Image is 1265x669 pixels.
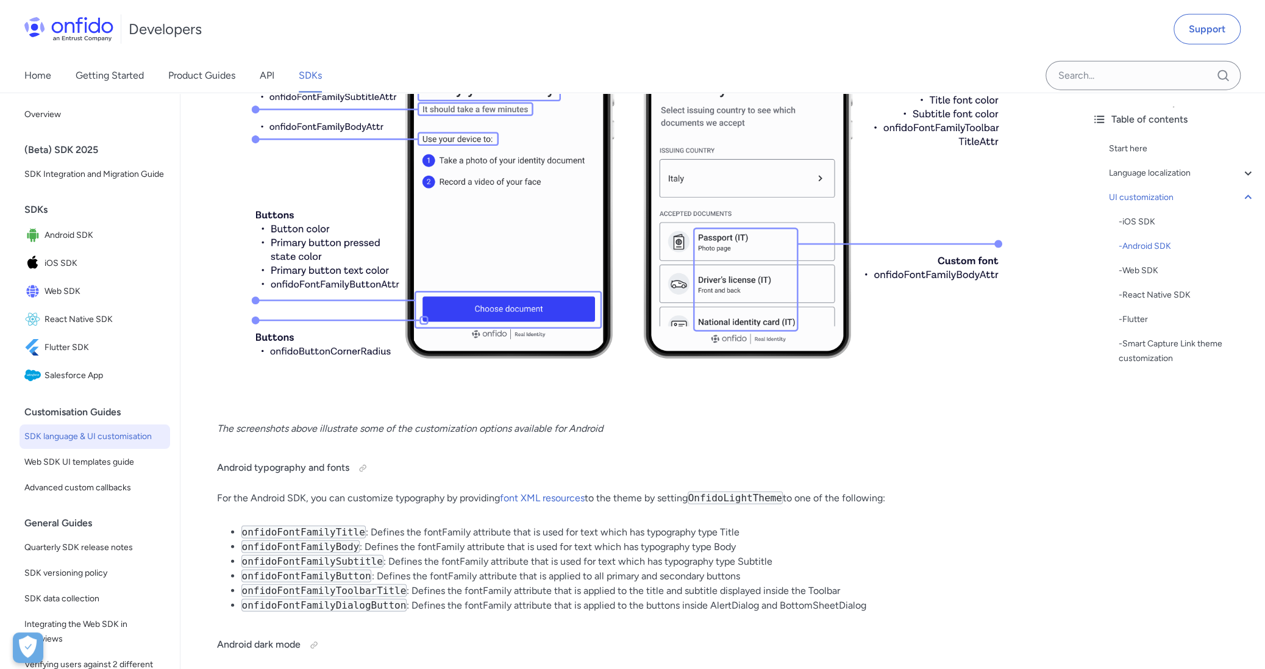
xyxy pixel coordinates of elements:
[500,492,585,504] a: font XML resources
[24,566,165,581] span: SDK versioning policy
[24,107,165,122] span: Overview
[24,227,45,244] img: IconAndroid SDK
[24,455,165,470] span: Web SDK UI templates guide
[24,400,175,424] div: Customisation Guides
[217,423,603,434] em: The screenshots above illustrate some of the customization options available for Android
[20,250,170,277] a: IconiOS SDKiOS SDK
[241,540,360,553] code: onfidoFontFamilyBody
[217,491,1046,506] p: For the Android SDK, you can customize typography by providing to the theme by setting to one of ...
[1119,263,1255,278] a: -Web SDK
[168,59,235,93] a: Product Guides
[1109,141,1255,156] a: Start here
[24,511,175,535] div: General Guides
[24,617,165,646] span: Integrating the Web SDK in webviews
[241,584,407,597] code: onfidoFontFamilyToolbarTitle
[1119,337,1255,366] div: - Smart Capture Link theme customization
[20,162,170,187] a: SDK Integration and Migration Guide
[241,570,372,582] code: onfidoFontFamilyButton
[45,227,165,244] span: Android SDK
[241,555,383,568] code: onfidoFontFamilySubtitle
[299,59,322,93] a: SDKs
[1119,263,1255,278] div: - Web SDK
[24,59,51,93] a: Home
[13,632,43,663] button: Open Preferences
[241,569,1046,584] li: : Defines the fontFamily attribute that is applied to all primary and secondary buttons
[1119,215,1255,229] a: -iOS SDK
[217,635,1046,655] h4: Android dark mode
[1046,61,1241,90] input: Onfido search input field
[1119,215,1255,229] div: - iOS SDK
[45,283,165,300] span: Web SDK
[20,612,170,651] a: Integrating the Web SDK in webviews
[1119,239,1255,254] a: -Android SDK
[241,584,1046,598] li: : Defines the fontFamily attribute that is applied to the title and subtitle displayed inside the...
[45,367,165,384] span: Salesforce App
[24,311,45,328] img: IconReact Native SDK
[20,278,170,305] a: IconWeb SDKWeb SDK
[1119,312,1255,327] div: - Flutter
[24,429,165,444] span: SDK language & UI customisation
[217,459,1046,478] h4: Android typography and fonts
[1174,14,1241,45] a: Support
[1119,337,1255,366] a: -Smart Capture Link theme customization
[1109,166,1255,181] a: Language localization
[20,102,170,127] a: Overview
[1119,312,1255,327] a: -Flutter
[24,17,113,41] img: Onfido Logo
[688,492,783,504] code: OnfidoLightTheme
[20,424,170,449] a: SDK language & UI customisation
[20,450,170,474] a: Web SDK UI templates guide
[24,540,165,555] span: Quarterly SDK release notes
[20,362,170,389] a: IconSalesforce AppSalesforce App
[45,311,165,328] span: React Native SDK
[24,198,175,222] div: SDKs
[241,554,1046,569] li: : Defines the fontFamily attribute that is used for text which has typography type Subtitle
[45,255,165,272] span: iOS SDK
[129,20,202,39] h1: Developers
[260,59,274,93] a: API
[241,599,407,612] code: onfidoFontFamilyDialogButton
[76,59,144,93] a: Getting Started
[241,598,1046,613] li: : Defines the fontFamily attribute that is applied to the buttons inside AlertDialog and BottomSh...
[1109,190,1255,205] a: UI customization
[24,592,165,606] span: SDK data collection
[24,138,175,162] div: (Beta) SDK 2025
[1092,112,1255,127] div: Table of contents
[20,306,170,333] a: IconReact Native SDKReact Native SDK
[1119,288,1255,302] div: - React Native SDK
[20,587,170,611] a: SDK data collection
[13,632,43,663] div: Cookie Preferences
[24,481,165,495] span: Advanced custom callbacks
[20,561,170,585] a: SDK versioning policy
[1119,239,1255,254] div: - Android SDK
[24,339,45,356] img: IconFlutter SDK
[24,255,45,272] img: IconiOS SDK
[1119,288,1255,302] a: -React Native SDK
[24,283,45,300] img: IconWeb SDK
[45,339,165,356] span: Flutter SDK
[20,222,170,249] a: IconAndroid SDKAndroid SDK
[20,476,170,500] a: Advanced custom callbacks
[24,167,165,182] span: SDK Integration and Migration Guide
[241,540,1046,554] li: : Defines the fontFamily attribute that is used for text which has typography type Body
[24,367,45,384] img: IconSalesforce App
[20,334,170,361] a: IconFlutter SDKFlutter SDK
[241,525,1046,540] li: : Defines the fontFamily attribute that is used for text which has typography type Title
[241,526,366,538] code: onfidoFontFamilyTitle
[20,535,170,560] a: Quarterly SDK release notes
